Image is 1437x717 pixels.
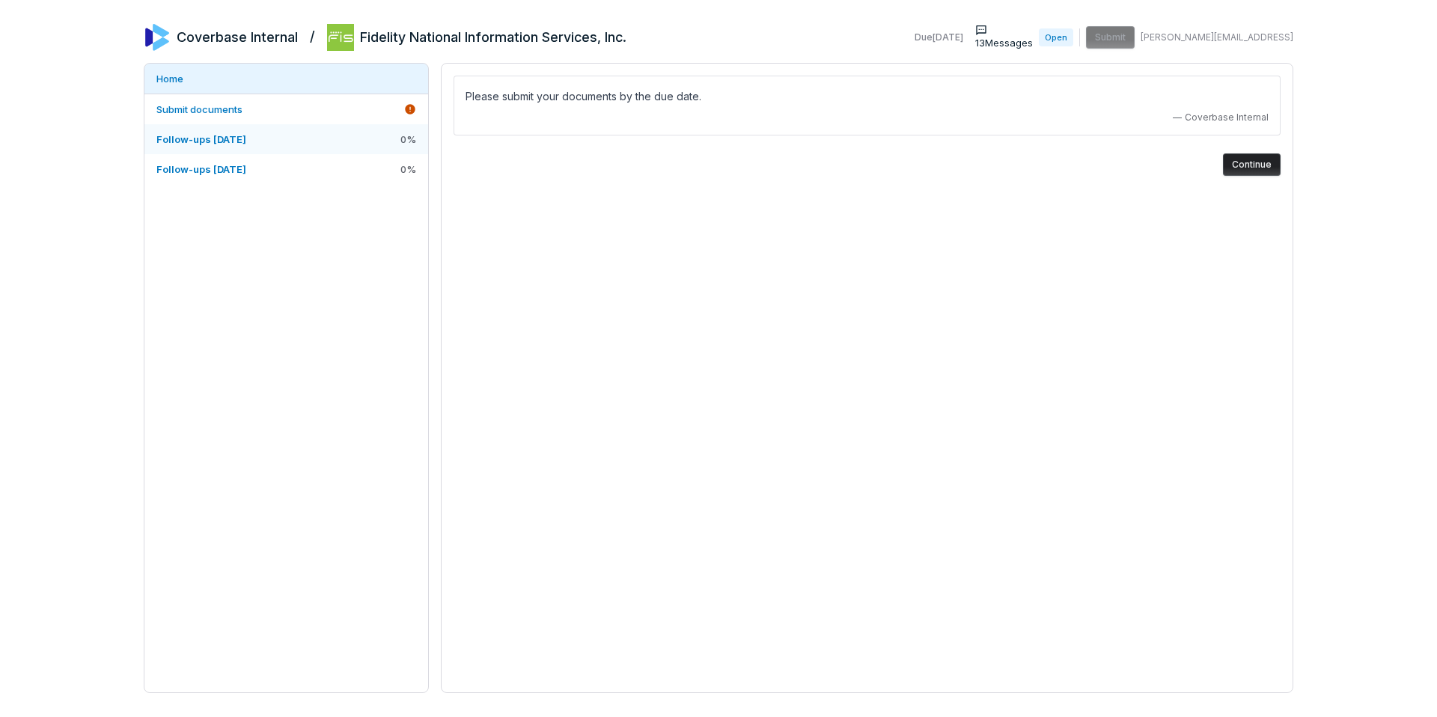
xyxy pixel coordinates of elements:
[144,94,428,124] a: Submit documents
[156,103,242,115] span: Submit documents
[915,31,963,43] span: Due [DATE]
[975,24,1033,51] button: 13Messages
[1185,112,1269,123] span: Coverbase Internal
[1223,153,1281,176] button: Continue
[1141,31,1293,43] span: [PERSON_NAME][EMAIL_ADDRESS]
[156,133,246,145] span: Follow-ups [DATE]
[360,28,626,47] h2: Fidelity National Information Services, Inc.
[156,163,246,175] span: Follow-ups [DATE]
[1173,112,1182,123] span: —
[144,64,428,94] a: Home
[1039,28,1073,46] span: Open
[144,154,428,184] a: Follow-ups [DATE]0%
[310,24,315,46] h2: /
[400,132,416,146] span: 0 %
[400,162,416,176] span: 0 %
[466,88,1269,106] p: Please submit your documents by the due date.
[144,124,428,154] a: Follow-ups [DATE]0%
[177,28,298,47] h2: Coverbase Internal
